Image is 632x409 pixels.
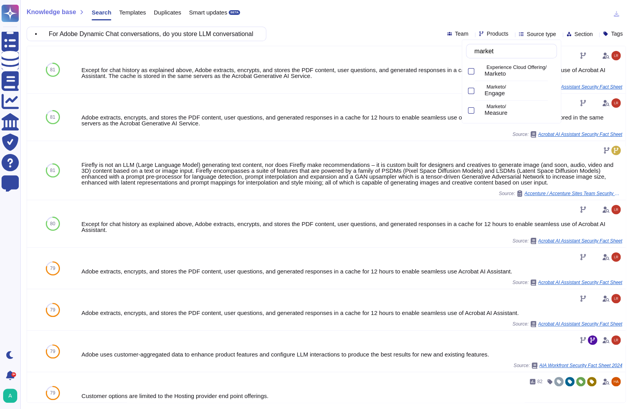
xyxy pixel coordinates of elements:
[50,391,55,395] span: 79
[538,132,622,137] span: Acrobat AI Assistant Security Fact Sheet
[513,362,622,369] span: Source:
[50,221,55,226] span: 80
[478,67,481,76] div: Marketo
[484,109,507,116] span: Measure
[50,349,55,354] span: 79
[527,31,556,37] span: Source type
[611,294,621,303] img: user
[478,106,481,115] div: Measure
[611,31,623,36] span: Tags
[538,280,622,285] span: Acrobat AI Assistant Security Fact Sheet
[50,266,55,271] span: 79
[538,239,622,243] span: Acrobat AI Assistant Security Fact Sheet
[611,252,621,262] img: user
[537,379,542,384] span: 82
[512,238,622,244] span: Source:
[50,168,55,173] span: 81
[538,322,622,326] span: Acrobat AI Assistant Security Fact Sheet
[538,85,622,89] span: Acrobat AI Assistant Security Fact Sheet
[486,85,554,90] p: Marketo/
[512,84,622,90] span: Source:
[3,389,17,403] img: user
[487,31,508,36] span: Products
[92,9,111,15] span: Search
[50,115,55,119] span: 81
[486,104,554,109] p: Marketo/
[27,9,76,15] span: Knowledge base
[2,387,23,404] button: user
[81,351,622,357] div: Adobe uses customer-aggregated data to enhance product features and configure LLM interactions to...
[50,67,55,72] span: 81
[499,190,622,197] span: Source:
[478,101,557,119] div: Measure
[81,268,622,274] div: Adobe extracts, encrypts, and stores the PDF content, user questions, and generated responses in ...
[189,9,228,15] span: Smart updates
[81,114,622,126] div: Adobe extracts, encrypts, and stores the PDF content, user questions, and generated responses in ...
[611,335,621,345] img: user
[539,363,622,368] span: AIA Workfront Security Fact Sheet 2024
[11,372,16,377] div: 9+
[574,31,593,37] span: Section
[484,90,554,97] div: Engage
[81,162,622,185] div: Firefly is not an LLM (Large Language Model) generating text content, nor does Firefly make recom...
[611,98,621,108] img: user
[484,70,506,77] span: Marketo
[484,90,505,97] span: Engage
[50,308,55,312] span: 79
[611,205,621,214] img: user
[524,191,622,196] span: Accenture / Accenture Sites Team Security Questionnaire
[31,27,258,41] input: Search a question or template...
[611,377,621,386] img: user
[119,9,146,15] span: Templates
[478,82,557,100] div: Engage
[229,10,240,15] div: BETA
[154,9,181,15] span: Duplicates
[81,310,622,316] div: Adobe extracts, encrypts, and stores the PDF content, user questions, and generated responses in ...
[81,393,622,399] div: Customer options are limited to the Hosting provider end point offerings.
[512,321,622,327] span: Source:
[478,86,481,95] div: Engage
[470,44,556,58] input: Search by keywords
[484,109,554,116] div: Measure
[455,31,468,36] span: Team
[512,131,622,138] span: Source:
[611,51,621,60] img: user
[512,279,622,286] span: Source:
[486,65,554,70] p: Experience Cloud Offering/
[81,221,622,233] div: Except for chat history as explained above, Adobe extracts, encrypts, and stores the PDF content,...
[484,70,554,77] div: Marketo
[478,62,557,80] div: Marketo
[81,67,622,79] div: Except for chat history as explained above, Adobe extracts, encrypts, and stores the PDF content,...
